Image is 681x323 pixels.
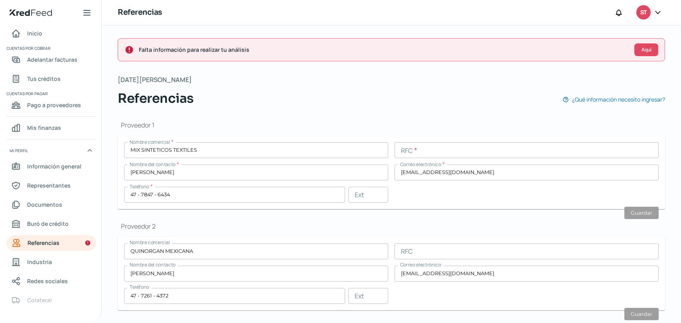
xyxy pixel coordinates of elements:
[6,97,96,113] a: Pago a proveedores
[28,238,59,248] span: Referencias
[130,139,170,145] span: Nombre comercial
[27,276,68,286] span: Redes sociales
[27,200,62,209] span: Documentos
[27,74,61,84] span: Tus créditos
[130,261,176,268] span: Nombre del contacto
[139,45,628,55] span: Falta información para realizar tu análisis
[400,261,441,268] span: Correo electrónico
[6,159,96,174] a: Información general
[118,7,162,18] h1: Referencias
[10,147,28,154] span: Mi perfil
[27,161,81,171] span: Información general
[6,25,96,41] a: Inicio
[27,295,52,305] span: Colateral
[572,94,665,104] span: ¿Qué información necesito ingresar?
[640,8,647,18] span: ST
[6,254,96,270] a: Industria
[27,28,42,38] span: Inicio
[27,257,52,267] span: Industria
[6,235,96,251] a: Referencias
[6,273,96,289] a: Redes sociales
[130,183,149,190] span: Teléfono
[6,216,96,232] a: Buró de crédito
[624,308,659,320] button: Guardar
[118,74,192,86] span: [DATE][PERSON_NAME]
[118,89,194,108] span: Referencias
[27,55,77,65] span: Adelantar facturas
[624,207,659,219] button: Guardar
[27,180,71,190] span: Representantes
[642,47,651,52] span: Aquí
[6,120,96,136] a: Mis finanzas
[6,292,96,308] a: Colateral
[6,178,96,194] a: Representantes
[27,123,61,133] span: Mis finanzas
[6,90,95,97] span: Cuentas por pagar
[130,239,170,246] span: Nombre comercial
[6,197,96,213] a: Documentos
[118,121,665,129] h1: Proveedor 1
[27,100,81,110] span: Pago a proveedores
[27,219,69,229] span: Buró de crédito
[130,284,149,290] span: Teléfono
[634,43,658,56] button: Aquí
[130,161,176,168] span: Nombre del contacto
[6,45,95,52] span: Cuentas por cobrar
[6,71,96,87] a: Tus créditos
[400,161,441,168] span: Correo electrónico
[6,52,96,68] a: Adelantar facturas
[118,222,665,231] h1: Proveedor 2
